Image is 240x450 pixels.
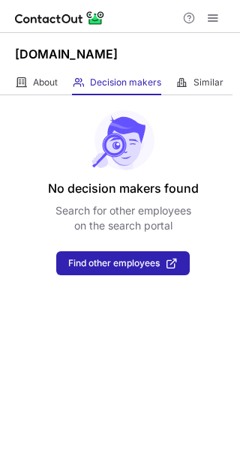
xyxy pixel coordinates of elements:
p: Search for other employees on the search portal [55,203,191,233]
h1: [DOMAIN_NAME] [15,45,118,63]
img: No leads found [91,110,155,170]
span: Similar [193,76,223,88]
span: About [33,76,58,88]
button: Find other employees [56,251,190,275]
header: No decision makers found [48,179,199,197]
span: Find other employees [68,258,160,268]
span: Decision makers [90,76,161,88]
img: ContactOut v5.3.10 [15,9,105,27]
